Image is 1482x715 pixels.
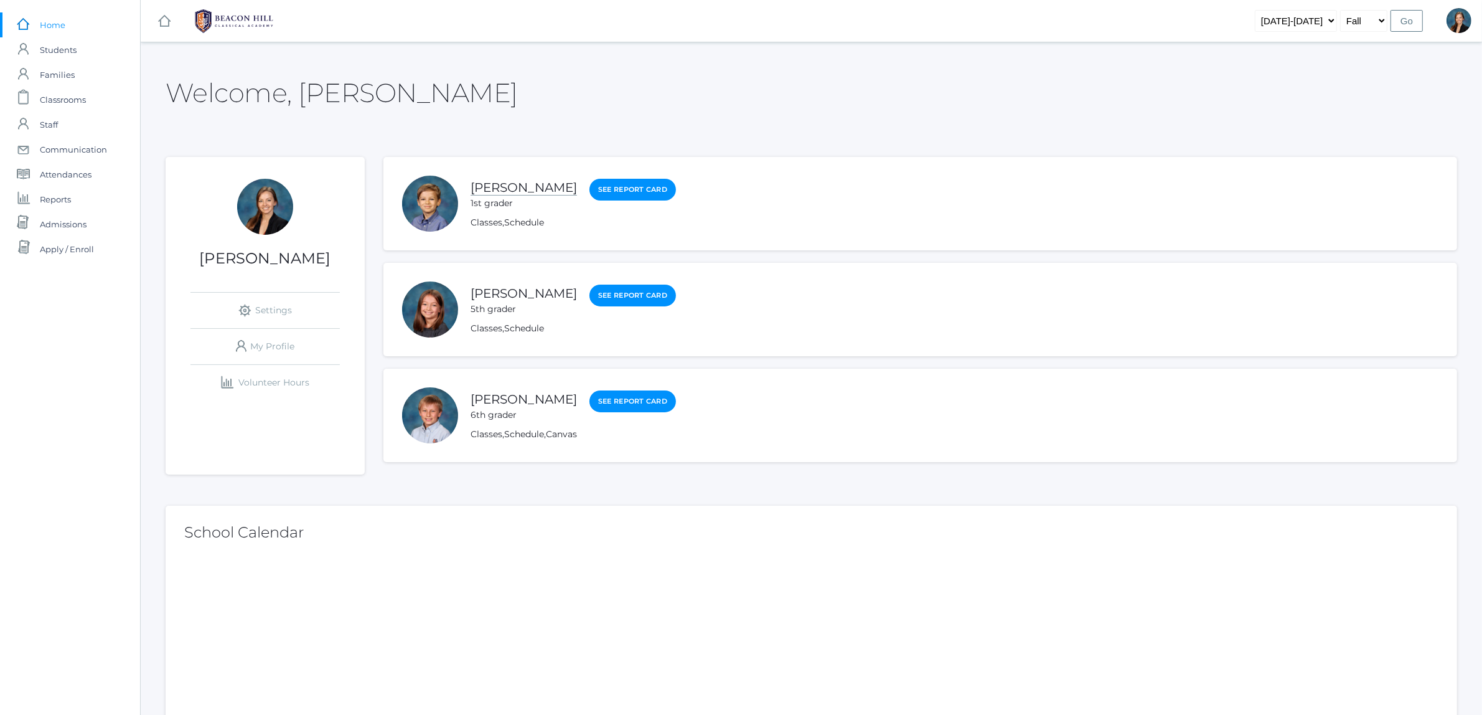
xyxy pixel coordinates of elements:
[187,6,281,37] img: BHCALogos-05-308ed15e86a5a0abce9b8dd61676a3503ac9727e845dece92d48e8588c001991.png
[40,237,94,262] span: Apply / Enroll
[471,303,577,316] div: 5th grader
[40,137,107,162] span: Communication
[589,391,676,412] a: See Report Card
[190,365,340,400] a: Volunteer Hours
[40,162,91,187] span: Attendances
[40,62,75,87] span: Families
[40,87,86,112] span: Classrooms
[166,250,365,267] h1: [PERSON_NAME]
[40,212,87,237] span: Admissions
[40,12,65,37] span: Home
[471,197,577,210] div: 1st grader
[471,392,577,407] a: [PERSON_NAME]
[471,429,502,440] a: Classes
[471,323,502,334] a: Classes
[40,112,58,137] span: Staff
[471,216,676,229] div: ,
[166,78,518,107] h2: Welcome, [PERSON_NAME]
[504,323,544,334] a: Schedule
[184,524,1438,541] h2: School Calendar
[40,37,77,62] span: Students
[1391,10,1423,32] input: Go
[471,286,577,301] a: [PERSON_NAME]
[190,329,340,364] a: My Profile
[402,176,458,232] div: Noah Smith
[402,387,458,443] div: Christian Smith
[237,179,293,235] div: Allison Smith
[471,322,676,335] div: ,
[504,217,544,228] a: Schedule
[471,217,502,228] a: Classes
[504,429,544,440] a: Schedule
[546,429,577,440] a: Canvas
[471,409,577,422] div: 6th grader
[1447,8,1471,33] div: Allison Smith
[471,428,676,441] div: , ,
[40,187,71,212] span: Reports
[190,293,340,328] a: Settings
[402,282,458,338] div: Ayla Smith
[471,180,577,196] a: [PERSON_NAME]
[589,179,676,201] a: See Report Card
[589,285,676,306] a: See Report Card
